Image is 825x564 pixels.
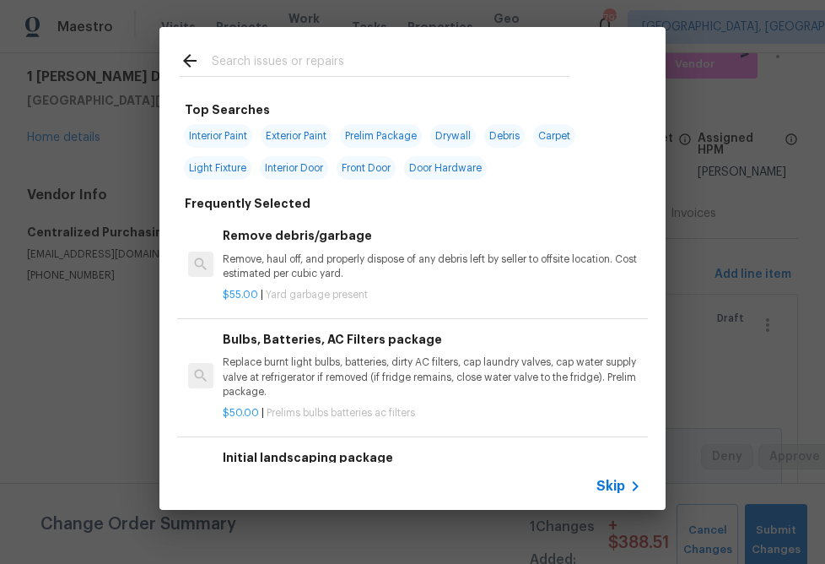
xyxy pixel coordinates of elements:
h6: Remove debris/garbage [223,226,641,245]
span: Carpet [533,124,575,148]
span: Interior Door [260,156,328,180]
h6: Top Searches [185,100,270,119]
h6: Initial landscaping package [223,448,641,467]
input: Search issues or repairs [212,51,569,76]
span: Prelims bulbs batteries ac filters [267,408,415,418]
span: Front Door [337,156,396,180]
span: $50.00 [223,408,259,418]
p: Replace burnt light bulbs, batteries, dirty AC filters, cap laundry valves, cap water supply valv... [223,355,641,399]
span: $55.00 [223,290,258,300]
span: Yard garbage present [266,290,368,300]
span: Skip [596,478,625,495]
h6: Bulbs, Batteries, AC Filters package [223,330,641,349]
span: Prelim Package [340,124,422,148]
span: Drywall [430,124,476,148]
span: Light Fixture [184,156,251,180]
span: Interior Paint [184,124,252,148]
p: Remove, haul off, and properly dispose of any debris left by seller to offsite location. Cost est... [223,252,641,281]
span: Door Hardware [404,156,487,180]
h6: Frequently Selected [185,194,310,213]
span: Exterior Paint [261,124,332,148]
span: Debris [484,124,525,148]
p: | [223,406,641,420]
p: | [223,288,641,302]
